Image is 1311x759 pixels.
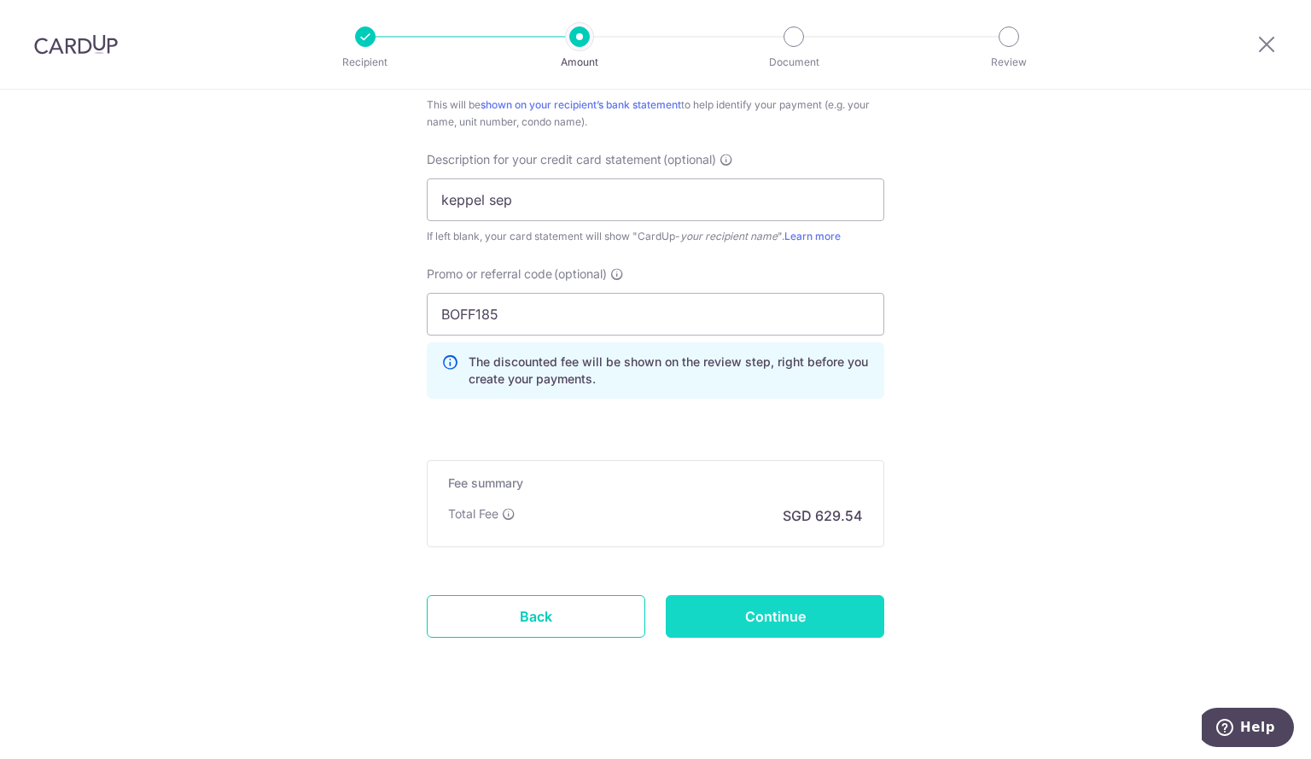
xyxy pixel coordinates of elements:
[34,34,118,55] img: CardUp
[448,475,863,492] h5: Fee summary
[427,228,884,245] div: If left blank, your card statement will show "CardUp- ".
[427,266,552,283] span: Promo or referral code
[469,353,870,388] p: The discounted fee will be shown on the review step, right before you create your payments.
[448,505,498,523] p: Total Fee
[427,178,884,221] input: Example: Rent
[663,151,716,168] span: (optional)
[427,151,661,168] span: Description for your credit card statement
[427,595,645,638] a: Back
[731,54,857,71] p: Document
[481,98,681,111] a: shown on your recipient’s bank statement
[1202,708,1294,750] iframe: Opens a widget where you can find more information
[302,54,428,71] p: Recipient
[946,54,1072,71] p: Review
[666,595,884,638] input: Continue
[516,54,643,71] p: Amount
[784,230,841,242] a: Learn more
[427,96,884,131] div: This will be to help identify your payment (e.g. your name, unit number, condo name).
[680,230,778,242] i: your recipient name
[783,505,863,526] p: SGD 629.54
[554,266,607,283] span: (optional)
